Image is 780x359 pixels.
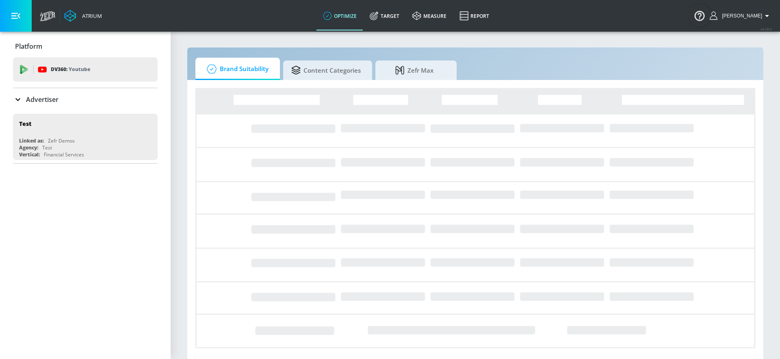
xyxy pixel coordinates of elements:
div: Platform [13,35,158,58]
div: TestLinked as:Zefr DemosAgency:TestVertical:Financial Services [13,114,158,160]
div: Test [42,144,52,151]
p: DV360: [51,65,90,74]
div: Zefr Demos [48,137,75,144]
span: Content Categories [291,61,361,80]
button: Open Resource Center [688,4,711,27]
a: Target [363,1,406,30]
p: Platform [15,42,42,51]
button: [PERSON_NAME] [710,11,772,21]
p: Youtube [69,65,90,74]
p: Advertiser [26,95,58,104]
a: optimize [316,1,363,30]
span: login as: anthony.rios@zefr.com [719,13,762,19]
span: v 4.28.0 [760,27,772,31]
div: DV360: Youtube [13,57,158,82]
a: Atrium [64,10,102,22]
div: Financial Services [44,151,84,158]
span: Brand Suitability [204,59,269,79]
a: Report [453,1,496,30]
div: Advertiser [13,88,158,111]
div: Atrium [79,12,102,19]
span: Zefr Max [383,61,445,80]
div: Linked as: [19,137,44,144]
div: Vertical: [19,151,40,158]
div: Agency: [19,144,38,151]
div: Test [19,120,31,128]
a: measure [406,1,453,30]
